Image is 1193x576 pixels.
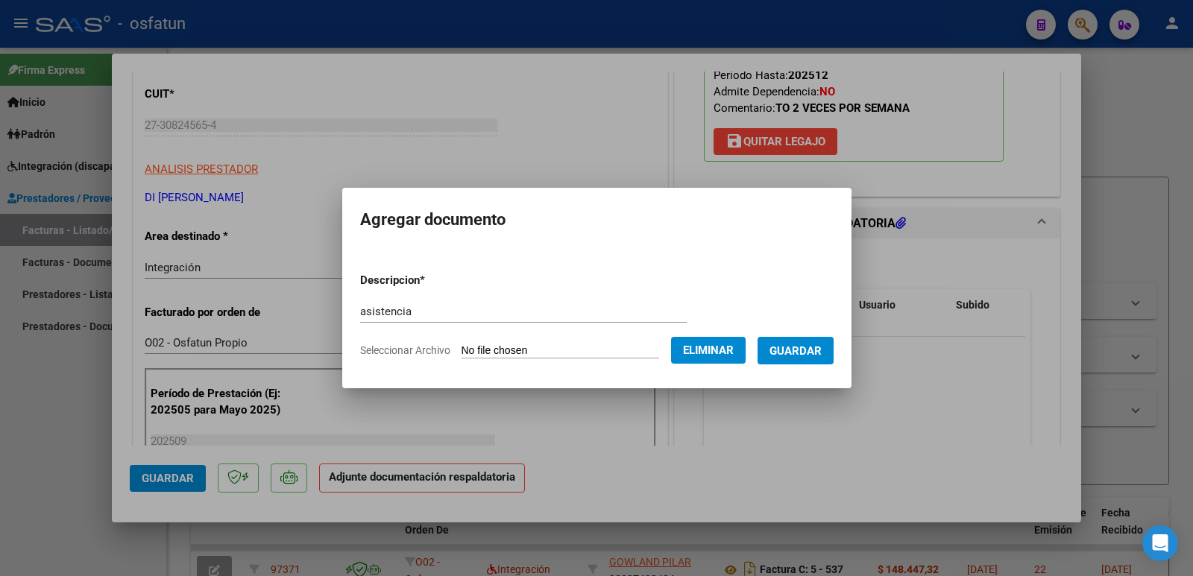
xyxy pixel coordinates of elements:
span: Guardar [769,344,822,358]
button: Guardar [758,337,834,364]
button: Eliminar [671,337,746,364]
span: Eliminar [683,344,734,357]
span: Seleccionar Archivo [360,344,450,356]
div: Open Intercom Messenger [1142,525,1178,561]
h2: Agregar documento [360,206,834,234]
p: Descripcion [360,272,503,289]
